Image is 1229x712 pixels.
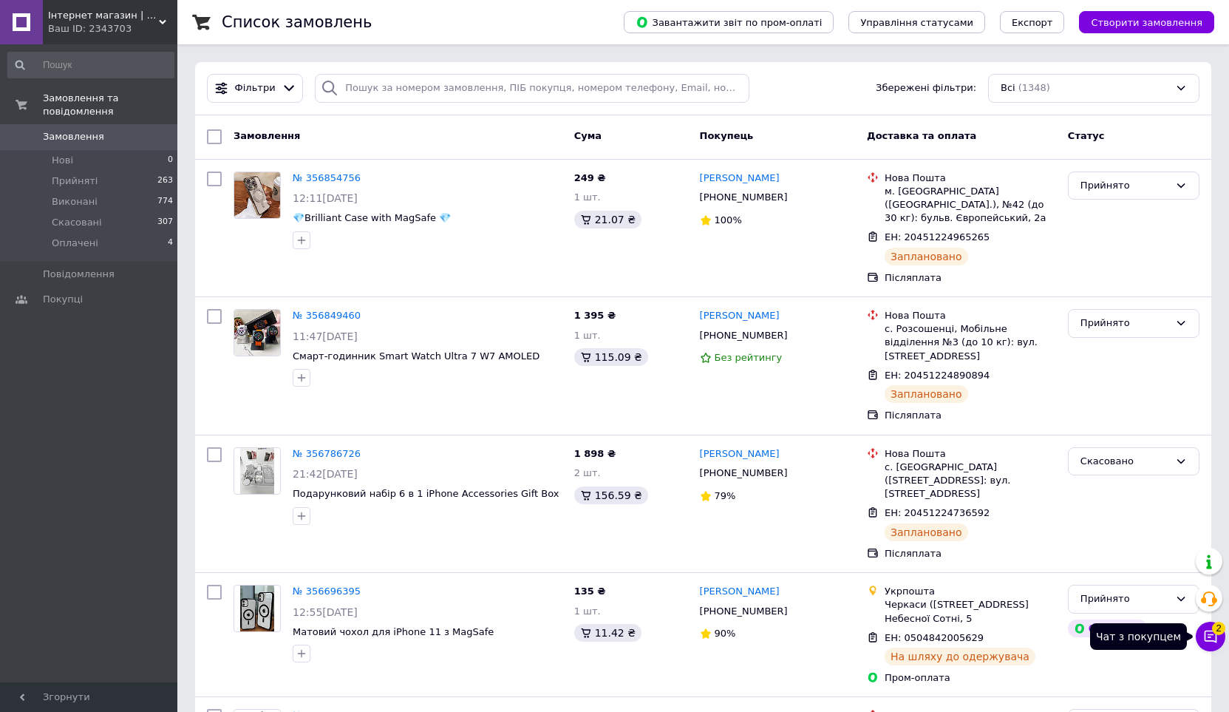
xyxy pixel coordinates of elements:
[867,130,976,141] span: Доставка та оплата
[885,172,1056,185] div: Нова Пошта
[885,447,1056,461] div: Нова Пошта
[52,154,73,167] span: Нові
[574,448,616,459] span: 1 898 ₴
[1090,623,1187,650] div: Чат з покупцем
[52,237,98,250] span: Оплачені
[234,310,280,356] img: Фото товару
[697,464,791,483] div: [PHONE_NUMBER]
[293,172,361,183] a: № 356854756
[293,606,358,618] span: 12:55[DATE]
[700,309,780,323] a: [PERSON_NAME]
[697,602,791,621] div: [PHONE_NUMBER]
[1068,130,1105,141] span: Статус
[574,310,616,321] span: 1 395 ₴
[293,192,358,204] span: 12:11[DATE]
[293,310,361,321] a: № 356849460
[885,385,968,403] div: Заплановано
[293,626,494,637] a: Матовий чохол для iPhone 11 з MagSafe
[235,81,276,95] span: Фільтри
[1196,622,1225,651] button: Чат з покупцем2
[574,172,606,183] span: 249 ₴
[885,671,1056,685] div: Пром-оплата
[885,523,968,541] div: Заплановано
[700,172,780,186] a: [PERSON_NAME]
[860,17,973,28] span: Управління статусами
[234,309,281,356] a: Фото товару
[636,16,822,29] span: Завантажити звіт по пром-оплаті
[168,154,173,167] span: 0
[574,606,601,617] span: 1 шт.
[222,13,372,31] h1: Список замовлень
[52,216,102,229] span: Скасовані
[885,231,990,243] span: ЕН: 20451224965265
[293,350,539,362] a: Смарт-годинник Smart Watch Ultra 7 W7 AMOLED
[157,195,173,208] span: 774
[885,271,1056,285] div: Післяплата
[876,81,976,95] span: Збережені фільтри:
[234,130,300,141] span: Замовлення
[885,585,1056,598] div: Укрпошта
[700,585,780,599] a: [PERSON_NAME]
[574,130,602,141] span: Cума
[1080,591,1169,607] div: Прийнято
[885,507,990,518] span: ЕН: 20451224736592
[700,130,754,141] span: Покупець
[697,326,791,345] div: [PHONE_NUMBER]
[574,467,601,478] span: 2 шт.
[7,52,174,78] input: Пошук
[1000,11,1065,33] button: Експорт
[574,211,641,228] div: 21.07 ₴
[157,216,173,229] span: 307
[293,448,361,459] a: № 356786726
[715,490,736,501] span: 79%
[885,248,968,265] div: Заплановано
[1080,178,1169,194] div: Прийнято
[885,370,990,381] span: ЕН: 20451224890894
[885,322,1056,363] div: с. Розсошенці, Мобільне відділення №3 (до 10 кг): вул. [STREET_ADDRESS]
[293,330,358,342] span: 11:47[DATE]
[715,352,783,363] span: Без рейтингу
[885,547,1056,560] div: Післяплата
[293,488,559,499] a: Подарунковий набір 6 в 1 iPhone Accessories Gift Box
[885,309,1056,322] div: Нова Пошта
[48,22,177,35] div: Ваш ID: 2343703
[574,624,641,642] div: 11.42 ₴
[885,648,1035,665] div: На шляху до одержувача
[885,598,1056,625] div: Черкаси ([STREET_ADDRESS] Небесної Сотні, 5
[848,11,985,33] button: Управління статусами
[885,409,1056,422] div: Післяплата
[240,448,275,494] img: Фото товару
[43,92,177,118] span: Замовлення та повідомлення
[52,195,98,208] span: Виконані
[240,586,275,631] img: Фото товару
[624,11,834,33] button: Завантажити звіт по пром-оплаті
[315,74,749,103] input: Пошук за номером замовлення, ПІБ покупця, номером телефону, Email, номером накладної
[574,191,601,203] span: 1 шт.
[1212,622,1225,635] span: 2
[1001,81,1015,95] span: Всі
[293,586,361,597] a: № 356696395
[715,214,742,226] span: 100%
[293,212,451,223] a: 💎Brilliant Case with MagSafe 💎
[1079,11,1214,33] button: Створити замовлення
[700,447,780,461] a: [PERSON_NAME]
[1018,82,1050,93] span: (1348)
[43,130,104,143] span: Замовлення
[1080,316,1169,331] div: Прийнято
[715,628,736,639] span: 90%
[52,174,98,188] span: Прийняті
[885,632,984,643] span: ЕН: 0504842005629
[234,447,281,495] a: Фото товару
[1012,17,1053,28] span: Експорт
[1091,17,1202,28] span: Створити замовлення
[1080,454,1169,469] div: Скасовано
[168,237,173,250] span: 4
[697,188,791,207] div: [PHONE_NUMBER]
[885,185,1056,226] div: м. [GEOGRAPHIC_DATA] ([GEOGRAPHIC_DATA].), №42 (до 30 кг): бульв. Європейський, 2а
[234,172,280,218] img: Фото товару
[574,348,648,366] div: 115.09 ₴
[157,174,173,188] span: 263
